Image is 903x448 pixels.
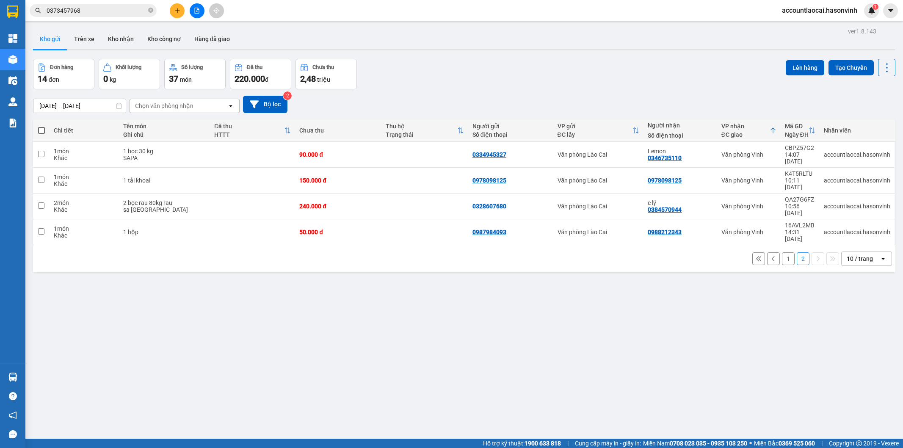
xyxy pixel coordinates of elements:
[123,177,206,184] div: 1 tải khoai
[717,119,781,142] th: Toggle SortBy
[54,127,115,134] div: Chi tiết
[99,59,160,89] button: Khối lượng0kg
[824,127,890,134] div: Nhân viên
[670,440,747,447] strong: 0708 023 035 - 0935 103 250
[781,119,820,142] th: Toggle SortBy
[824,177,890,184] div: accountlaocai.hasonvinh
[174,8,180,14] span: plus
[828,60,874,75] button: Tạo Chuyến
[721,131,770,138] div: ĐC giao
[299,127,377,134] div: Chưa thu
[786,60,824,75] button: Lên hàng
[883,3,898,18] button: caret-down
[33,99,126,113] input: Select a date range.
[785,144,815,151] div: CBPZ57G2
[567,439,569,448] span: |
[54,180,115,187] div: Khác
[283,91,292,100] sup: 2
[483,439,561,448] span: Hỗ trợ kỹ thuật:
[103,74,108,84] span: 0
[317,76,330,83] span: triệu
[558,123,633,130] div: VP gửi
[54,155,115,161] div: Khác
[873,4,878,10] sup: 1
[54,174,115,180] div: 1 món
[824,203,890,210] div: accountlaocai.hasonvinh
[856,440,862,446] span: copyright
[575,439,641,448] span: Cung cấp máy in - giấy in:
[116,64,141,70] div: Khối lượng
[299,203,377,210] div: 240.000 đ
[821,439,823,448] span: |
[648,229,682,235] div: 0988212343
[648,206,682,213] div: 0384570944
[848,27,876,36] div: ver 1.8.143
[188,29,237,49] button: Hàng đã giao
[8,119,17,127] img: solution-icon
[558,177,640,184] div: Văn phòng Lào Cai
[472,151,506,158] div: 0334945327
[721,151,776,158] div: Văn phòng Vinh
[643,439,747,448] span: Miền Nam
[648,148,712,155] div: Lemon
[785,196,815,203] div: QA27G6FZ
[874,4,877,10] span: 1
[110,76,116,83] span: kg
[38,74,47,84] span: 14
[749,442,752,445] span: ⚪️
[785,177,815,191] div: 10:11 [DATE]
[8,34,17,43] img: dashboard-icon
[9,430,17,438] span: message
[880,255,886,262] svg: open
[648,132,712,139] div: Số điện thoại
[299,229,377,235] div: 50.000 đ
[123,199,206,206] div: 2 bọc rau 80kg rau
[472,131,549,138] div: Số điện thoại
[9,392,17,400] span: question-circle
[721,229,776,235] div: Văn phòng Vinh
[648,199,712,206] div: c lý
[148,8,153,13] span: close-circle
[300,74,316,84] span: 2,48
[141,29,188,49] button: Kho công nợ
[721,123,770,130] div: VP nhận
[785,222,815,229] div: 16AVL2MB
[824,151,890,158] div: accountlaocai.hasonvinh
[148,7,153,15] span: close-circle
[558,229,640,235] div: Văn phòng Lào Cai
[210,119,295,142] th: Toggle SortBy
[386,131,457,138] div: Trạng thái
[123,155,206,161] div: SAPA
[213,8,219,14] span: aim
[785,123,809,130] div: Mã GD
[785,131,809,138] div: Ngày ĐH
[295,59,357,89] button: Chưa thu2,48 triệu
[648,122,712,129] div: Người nhận
[797,252,809,265] button: 2
[558,131,633,138] div: ĐC lấy
[33,29,67,49] button: Kho gửi
[8,76,17,85] img: warehouse-icon
[648,155,682,161] div: 0346735110
[887,7,895,14] span: caret-down
[123,206,206,213] div: sa pa
[230,59,291,89] button: Đã thu220.000đ
[782,252,795,265] button: 1
[785,203,815,216] div: 10:56 [DATE]
[785,229,815,242] div: 14:31 [DATE]
[8,55,17,64] img: warehouse-icon
[754,439,815,448] span: Miền Bắc
[35,8,41,14] span: search
[779,440,815,447] strong: 0369 525 060
[785,151,815,165] div: 14:07 [DATE]
[312,64,334,70] div: Chưa thu
[170,3,185,18] button: plus
[775,5,864,16] span: accountlaocai.hasonvinh
[123,123,206,130] div: Tên món
[386,123,457,130] div: Thu hộ
[299,151,377,158] div: 90.000 đ
[247,64,262,70] div: Đã thu
[558,203,640,210] div: Văn phòng Lào Cai
[553,119,644,142] th: Toggle SortBy
[721,177,776,184] div: Văn phòng Vinh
